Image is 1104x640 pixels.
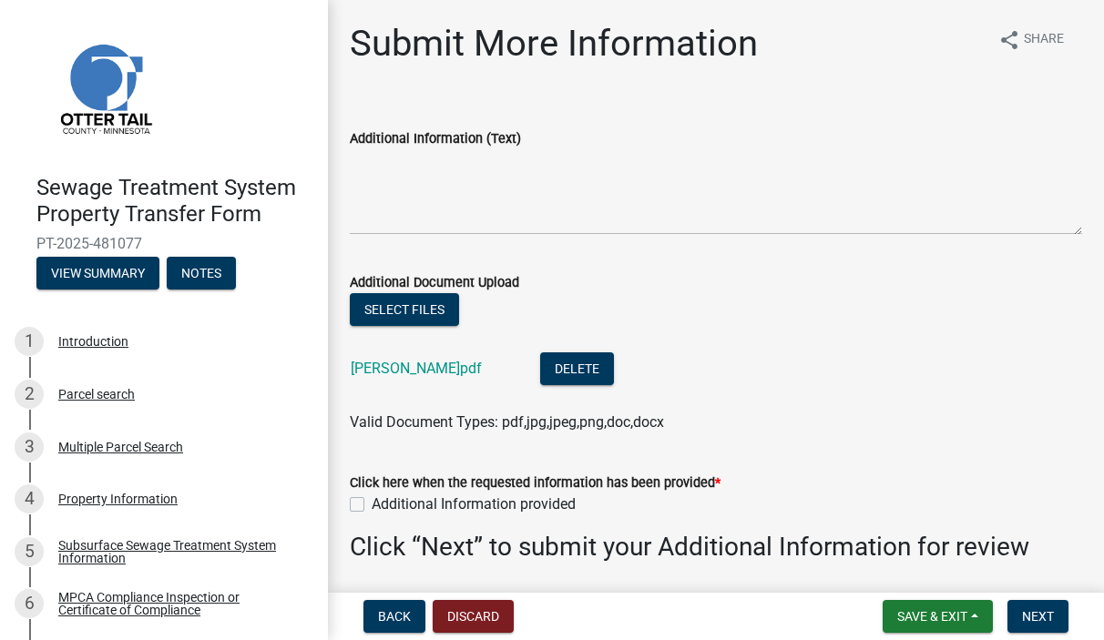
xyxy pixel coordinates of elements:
[15,484,44,513] div: 4
[15,537,44,566] div: 5
[984,22,1078,57] button: shareShare
[540,352,614,385] button: Delete
[58,591,299,616] div: MPCA Compliance Inspection or Certificate of Compliance
[15,327,44,356] div: 1
[58,335,128,348] div: Introduction
[883,600,993,633] button: Save & Exit
[1007,600,1068,633] button: Next
[998,29,1020,51] i: share
[58,441,183,453] div: Multiple Parcel Search
[897,609,967,624] span: Save & Exit
[15,380,44,409] div: 2
[36,175,313,228] h4: Sewage Treatment System Property Transfer Form
[350,293,459,326] button: Select files
[350,133,521,146] label: Additional Information (Text)
[350,413,664,431] span: Valid Document Types: pdf,jpg,jpeg,png,doc,docx
[350,532,1082,563] h3: Click “Next” to submit your Additional Information for review
[378,609,411,624] span: Back
[363,600,425,633] button: Back
[15,432,44,462] div: 3
[36,267,159,281] wm-modal-confirm: Summary
[350,22,758,66] h1: Submit More Information
[167,257,236,290] button: Notes
[58,539,299,564] div: Subsurface Sewage Treatment System Information
[167,267,236,281] wm-modal-confirm: Notes
[372,493,576,515] label: Additional Information provided
[1024,29,1064,51] span: Share
[58,388,135,401] div: Parcel search
[36,257,159,290] button: View Summary
[15,589,44,618] div: 6
[351,360,482,377] a: [PERSON_NAME]pdf
[1022,609,1054,624] span: Next
[58,493,178,505] div: Property Information
[350,277,519,290] label: Additional Document Upload
[36,235,291,252] span: PT-2025-481077
[350,477,721,490] label: Click here when the requested information has been provided
[540,361,614,379] wm-modal-confirm: Delete Document
[36,19,173,156] img: Otter Tail County, Minnesota
[433,600,514,633] button: Discard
